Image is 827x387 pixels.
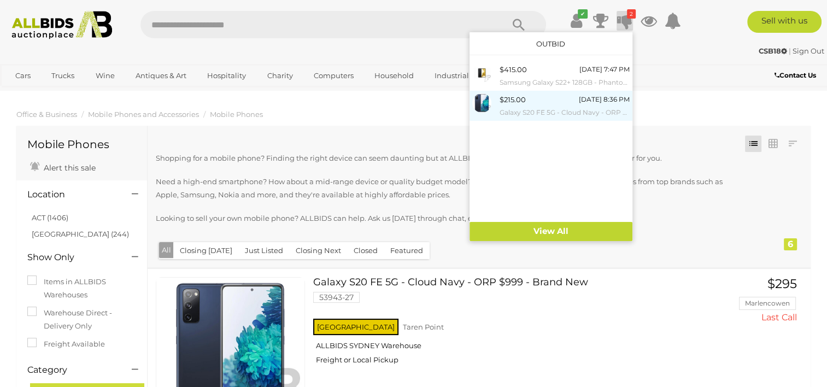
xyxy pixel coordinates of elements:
[568,11,585,31] a: ✔
[627,9,636,19] i: 2
[321,277,692,373] a: Galaxy S20 FE 5G - Cloud Navy - ORP $999 - Brand New 53943-27 [GEOGRAPHIC_DATA] Taren Point ALLBI...
[793,46,824,55] a: Sign Out
[156,212,740,225] p: Looking to sell your own mobile phone? ALLBIDS can help. Ask us [DATE] through chat, email or pho...
[536,39,565,48] a: Outbid
[27,365,115,375] h4: Category
[472,93,491,113] img: 53943-23a.jpg
[789,46,791,55] span: |
[775,71,816,79] b: Contact Us
[784,238,797,250] div: 6
[88,110,199,119] a: Mobile Phones and Accessories
[427,67,476,85] a: Industrial
[44,67,81,85] a: Trucks
[210,110,263,119] a: Mobile Phones
[156,175,740,201] p: Need a high-end smartphone? How about a mid-range device or quality budget model? ALLBIDS has an ...
[16,110,77,119] a: Office & Business
[27,253,115,262] h4: Show Only
[347,242,384,259] button: Closed
[470,61,632,91] a: $415.00 [DATE] 7:47 PM Samsung Galaxy S22+ 128GB - Phantom Black - ORP $1,549
[128,67,193,85] a: Antiques & Art
[367,67,421,85] a: Household
[759,46,787,55] strong: CSB18
[238,242,290,259] button: Just Listed
[27,190,115,200] h4: Location
[200,67,253,85] a: Hospitality
[775,69,819,81] a: Contact Us
[8,67,38,85] a: Cars
[32,230,129,238] a: [GEOGRAPHIC_DATA] (244)
[579,63,630,75] div: [DATE] 7:47 PM
[89,67,122,85] a: Wine
[27,307,136,332] label: Warehouse Direct - Delivery Only
[500,63,527,76] div: $415.00
[32,213,68,222] a: ACT (1406)
[27,138,136,150] h1: Mobile Phones
[307,67,361,85] a: Computers
[579,93,630,105] div: [DATE] 8:36 PM
[578,9,588,19] i: ✔
[159,242,174,258] button: All
[500,77,630,89] small: Samsung Galaxy S22+ 128GB - Phantom Black - ORP $1,549
[500,107,630,119] small: Galaxy S20 FE 5G - Cloud Navy - ORP $999 - Brand New
[500,93,526,106] div: $215.00
[767,276,797,291] span: $295
[470,222,632,241] a: View All
[260,67,300,85] a: Charity
[289,242,348,259] button: Closing Next
[747,11,822,33] a: Sell with us
[6,11,118,39] img: Allbids.com.au
[156,152,740,165] p: Shopping for a mobile phone? Finding the right device can seem daunting but at ALLBIDS, we make t...
[384,242,430,259] button: Featured
[491,11,546,38] button: Search
[27,159,98,175] a: Alert this sale
[8,85,100,103] a: [GEOGRAPHIC_DATA]
[27,338,105,350] label: Freight Available
[759,46,789,55] a: CSB18
[470,91,632,121] a: $215.00 [DATE] 8:36 PM Galaxy S20 FE 5G - Cloud Navy - ORP $999 - Brand New
[617,11,633,31] a: 2
[41,163,96,173] span: Alert this sale
[472,63,491,83] img: 53943-7a.jpeg
[708,277,800,331] a: $295 Marlencowen Last Call
[173,242,239,259] button: Closing [DATE]
[27,275,136,301] label: Items in ALLBIDS Warehouses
